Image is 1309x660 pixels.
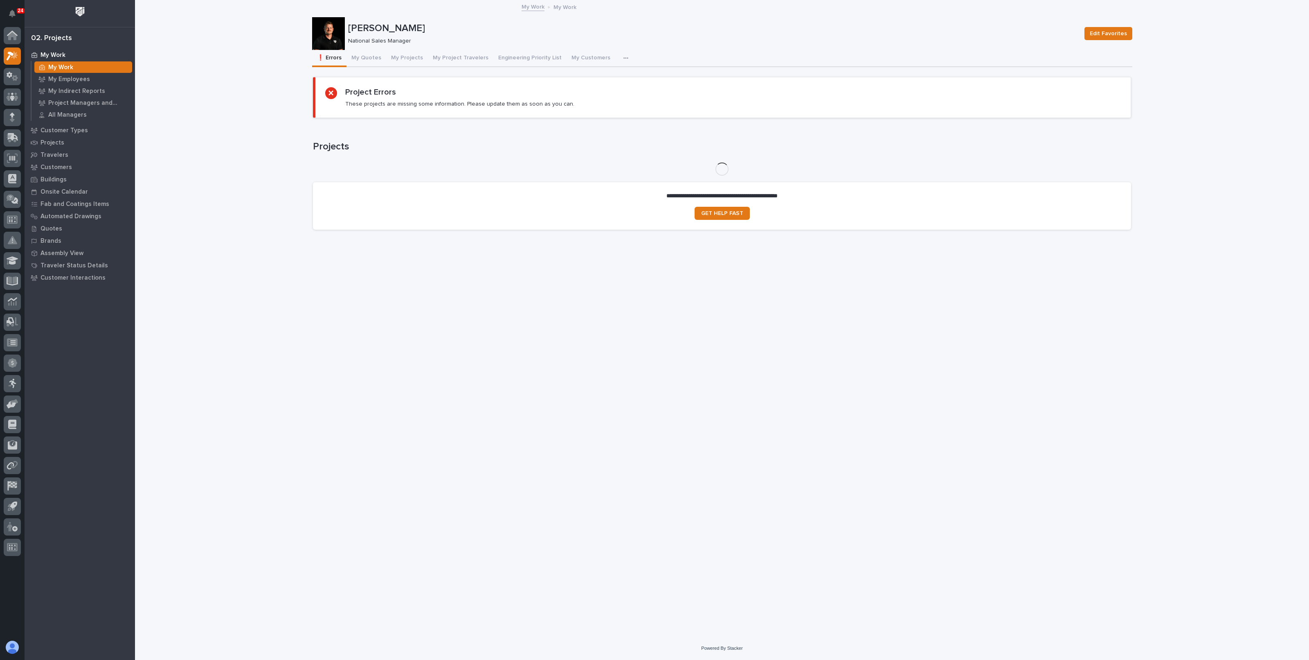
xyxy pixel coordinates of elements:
a: Fab and Coatings Items [25,198,135,210]
a: All Managers [31,109,135,120]
a: My Work [31,61,135,73]
button: My Quotes [346,50,386,67]
a: Quotes [25,222,135,235]
p: My Work [553,2,576,11]
p: National Sales Manager [348,38,1075,45]
a: Buildings [25,173,135,185]
h1: Projects [313,141,1131,153]
img: Workspace Logo [72,4,88,19]
p: Onsite Calendar [40,188,88,196]
button: Engineering Priority List [493,50,567,67]
a: Assembly View [25,247,135,259]
a: Travelers [25,149,135,161]
a: My Work [25,49,135,61]
p: Quotes [40,225,62,233]
button: Edit Favorites [1084,27,1132,40]
div: 02. Projects [31,34,72,43]
a: My Employees [31,73,135,85]
p: Customers [40,164,72,171]
a: Customer Interactions [25,271,135,284]
p: Travelers [40,151,68,159]
p: Customer Types [40,127,88,134]
a: My Indirect Reports [31,85,135,97]
p: Projects [40,139,64,147]
p: Traveler Status Details [40,262,108,269]
a: Traveler Status Details [25,259,135,271]
p: 24 [18,8,23,14]
p: These projects are missing some information. Please update them as soon as you can. [345,100,574,108]
button: ❗ Errors [312,50,346,67]
p: [PERSON_NAME] [348,23,1078,34]
p: Automated Drawings [40,213,101,220]
div: Notifications24 [10,10,21,23]
p: My Employees [48,76,90,83]
a: Powered By Stacker [701,646,742,651]
button: My Projects [386,50,428,67]
a: GET HELP FAST [695,207,750,220]
button: My Project Travelers [428,50,493,67]
a: Projects [25,136,135,149]
a: Customers [25,161,135,173]
p: My Work [40,52,65,59]
p: My Work [48,64,73,71]
p: Brands [40,237,61,245]
button: users-avatar [4,639,21,656]
a: Project Managers and Engineers [31,97,135,108]
span: GET HELP FAST [701,210,743,216]
p: All Managers [48,111,87,119]
a: Brands [25,235,135,247]
button: My Customers [567,50,615,67]
p: Buildings [40,176,67,183]
a: Onsite Calendar [25,185,135,198]
button: Notifications [4,5,21,22]
a: Customer Types [25,124,135,136]
a: Automated Drawings [25,210,135,222]
span: Edit Favorites [1090,29,1127,38]
p: Customer Interactions [40,274,106,282]
p: Assembly View [40,250,83,257]
a: My Work [522,2,544,11]
p: Project Managers and Engineers [48,99,129,107]
p: Fab and Coatings Items [40,201,109,208]
h2: Project Errors [345,87,396,97]
p: My Indirect Reports [48,88,105,95]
